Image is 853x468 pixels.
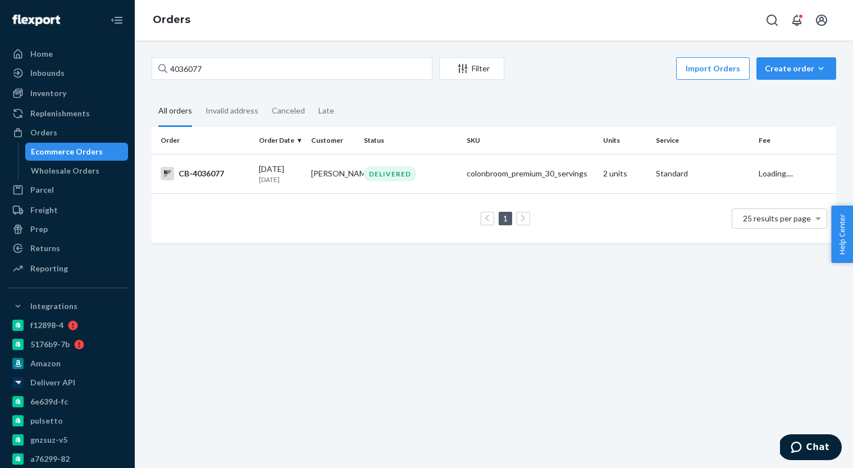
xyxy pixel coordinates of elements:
[30,339,70,350] div: 5176b9-7b
[30,108,90,119] div: Replenishments
[259,175,302,184] p: [DATE]
[152,127,254,154] th: Order
[7,316,128,334] a: f12898-4
[318,96,334,125] div: Late
[307,154,359,193] td: [PERSON_NAME]
[12,15,60,26] img: Flexport logo
[462,127,599,154] th: SKU
[7,201,128,219] a: Freight
[756,57,836,80] button: Create order
[676,57,750,80] button: Import Orders
[7,260,128,278] a: Reporting
[30,127,57,138] div: Orders
[31,146,103,157] div: Ecommerce Orders
[754,154,836,193] td: Loading....
[31,165,99,176] div: Wholesale Orders
[765,63,828,74] div: Create order
[272,96,305,125] div: Canceled
[30,377,75,388] div: Deliverr API
[599,127,651,154] th: Units
[364,166,416,181] div: DELIVERED
[599,154,651,193] td: 2 units
[7,355,128,372] a: Amazon
[7,45,128,63] a: Home
[30,453,70,465] div: a76299-82
[7,220,128,238] a: Prep
[106,9,128,31] button: Close Navigation
[439,57,504,80] button: Filter
[810,9,833,31] button: Open account menu
[30,88,66,99] div: Inventory
[30,243,60,254] div: Returns
[30,415,63,426] div: pulsetto
[359,127,462,154] th: Status
[158,96,192,127] div: All orders
[7,335,128,353] a: 5176b9-7b
[501,213,510,223] a: Page 1 is your current page
[30,320,63,331] div: f12898-4
[656,168,750,179] p: Standard
[7,450,128,468] a: a76299-82
[7,181,128,199] a: Parcel
[206,96,258,125] div: Invalid address
[25,162,129,180] a: Wholesale Orders
[7,412,128,430] a: pulsetto
[30,301,77,312] div: Integrations
[7,393,128,411] a: 6e639d-fc
[7,104,128,122] a: Replenishments
[440,63,504,74] div: Filter
[30,434,67,446] div: gnzsuz-v5
[780,434,842,462] iframe: Opens a widget where you can chat to one of our agents
[754,127,836,154] th: Fee
[161,167,250,180] div: CB-4036077
[254,127,307,154] th: Order Date
[7,239,128,257] a: Returns
[153,13,190,26] a: Orders
[144,4,199,37] ol: breadcrumbs
[651,127,754,154] th: Service
[30,224,48,235] div: Prep
[7,84,128,102] a: Inventory
[831,206,853,263] button: Help Center
[30,205,58,216] div: Freight
[25,143,129,161] a: Ecommerce Orders
[743,213,811,223] span: 25 results per page
[152,57,432,80] input: Search orders
[7,124,128,142] a: Orders
[30,48,53,60] div: Home
[7,297,128,315] button: Integrations
[7,431,128,449] a: gnzsuz-v5
[30,358,61,369] div: Amazon
[30,184,54,196] div: Parcel
[30,263,68,274] div: Reporting
[467,168,595,179] div: colonbroom_premium_30_servings
[786,9,808,31] button: Open notifications
[30,396,68,407] div: 6e639d-fc
[30,67,65,79] div: Inbounds
[761,9,783,31] button: Open Search Box
[7,64,128,82] a: Inbounds
[311,135,354,145] div: Customer
[259,163,302,184] div: [DATE]
[7,374,128,392] a: Deliverr API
